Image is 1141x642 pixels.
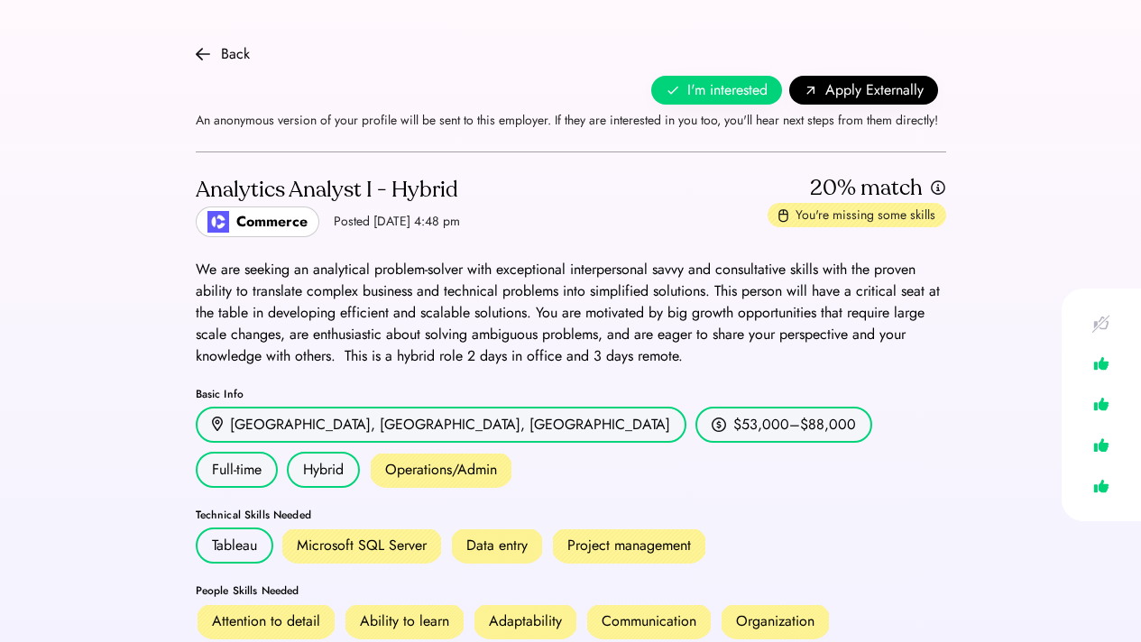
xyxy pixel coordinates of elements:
[236,211,308,233] div: Commerce
[230,414,670,436] div: [GEOGRAPHIC_DATA], [GEOGRAPHIC_DATA], [GEOGRAPHIC_DATA]
[602,610,696,632] div: Communication
[196,389,946,399] div: Basic Info
[1089,351,1114,377] img: like.svg
[196,452,278,488] div: Full-time
[212,610,320,632] div: Attention to detail
[489,610,562,632] div: Adaptability
[651,76,782,105] button: I'm interested
[796,206,935,225] div: You're missing some skills
[196,259,946,367] div: We are seeking an analytical problem-solver with exceptional interpersonal savvy and consultative...
[196,47,210,61] img: arrow-back.svg
[212,417,223,432] img: location.svg
[778,208,788,223] img: missing-skills.svg
[196,585,946,596] div: People Skills Needed
[334,213,460,231] div: Posted [DATE] 4:48 pm
[369,452,513,488] div: Operations/Admin
[287,452,360,488] div: Hybrid
[733,414,856,436] div: $53,000–$88,000
[930,179,946,197] img: info.svg
[196,105,938,130] div: An anonymous version of your profile will be sent to this employer. If they are interested in you...
[736,610,814,632] div: Organization
[1089,432,1114,458] img: like.svg
[1089,310,1114,336] img: like-crossed-out.svg
[712,417,726,433] img: money.svg
[687,79,768,101] span: I'm interested
[196,509,946,520] div: Technical Skills Needed
[196,176,460,205] div: Analytics Analyst I - Hybrid
[360,610,449,632] div: Ability to learn
[1089,473,1114,500] img: like.svg
[297,535,427,556] div: Microsoft SQL Server
[466,535,528,556] div: Data entry
[212,535,257,556] div: Tableau
[207,211,229,233] img: poweredbycommerce_logo.jpeg
[1089,391,1114,417] img: like.svg
[567,535,691,556] div: Project management
[221,43,250,65] div: Back
[789,76,938,105] button: Apply Externally
[810,174,923,203] div: 20% match
[825,79,924,101] span: Apply Externally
